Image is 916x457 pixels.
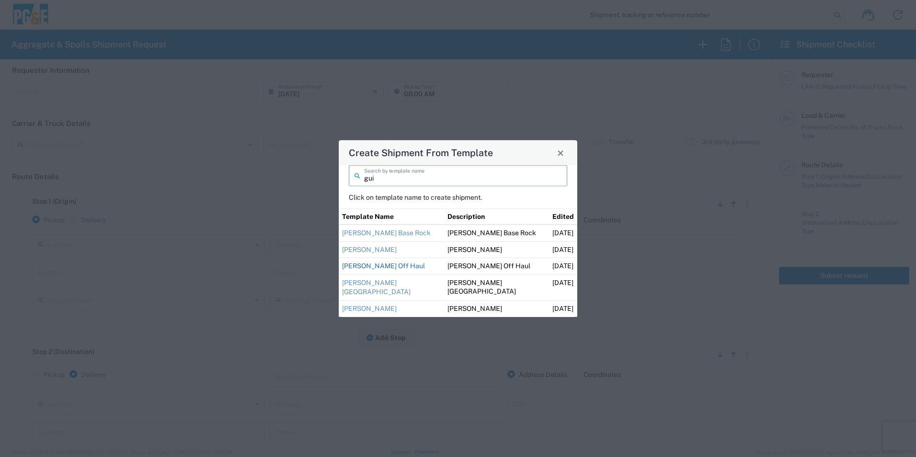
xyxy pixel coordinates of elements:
th: Description [444,208,550,225]
table: Shipment templates [339,208,577,317]
h4: Create Shipment From Template [349,146,493,160]
td: [PERSON_NAME] [444,300,550,317]
td: [DATE] [549,241,577,258]
button: Close [554,146,567,160]
p: Click on template name to create shipment. [349,193,567,202]
td: [PERSON_NAME][GEOGRAPHIC_DATA] [444,274,550,300]
th: Template Name [339,208,444,225]
td: [DATE] [549,274,577,300]
a: [PERSON_NAME] Off Haul [342,262,425,270]
td: [DATE] [549,300,577,317]
a: [PERSON_NAME][GEOGRAPHIC_DATA] [342,279,411,296]
td: [PERSON_NAME] Base Rock [444,225,550,241]
td: [PERSON_NAME] Off Haul [444,258,550,274]
th: Edited [549,208,577,225]
a: [PERSON_NAME] Base Rock [342,229,431,237]
td: [PERSON_NAME] [444,241,550,258]
td: [DATE] [549,258,577,274]
td: [DATE] [549,225,577,241]
a: [PERSON_NAME] [342,305,397,312]
a: [PERSON_NAME] [342,245,397,253]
